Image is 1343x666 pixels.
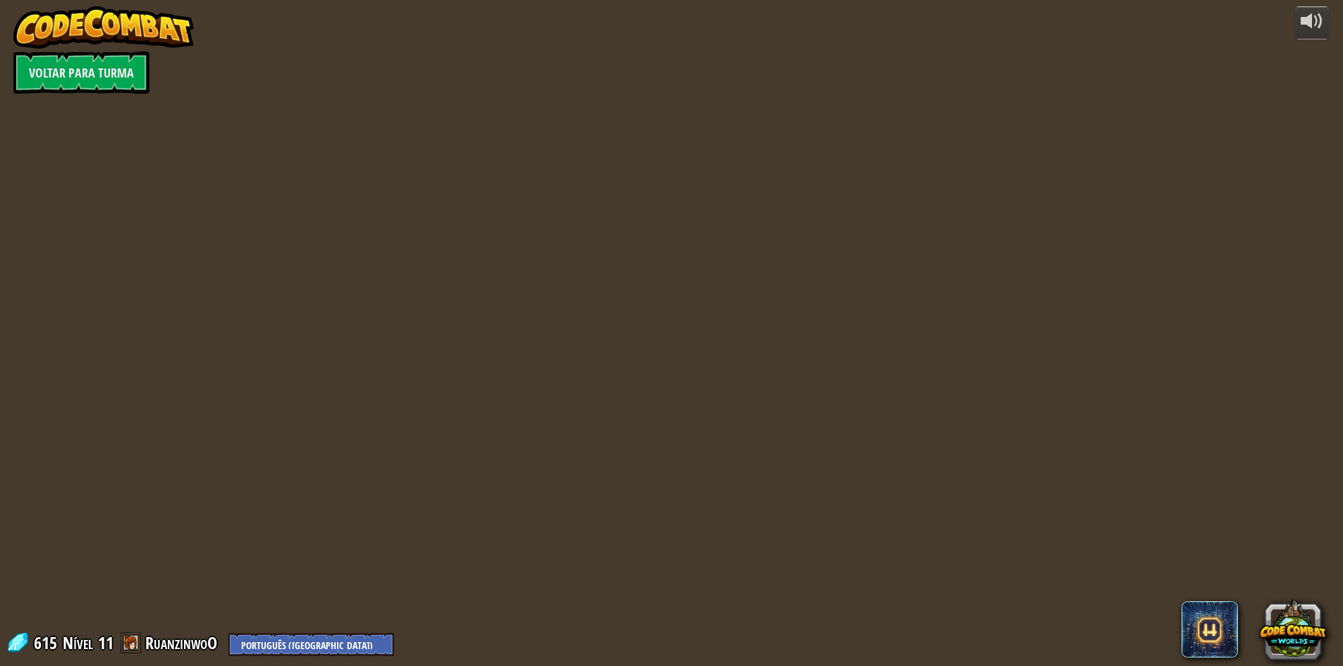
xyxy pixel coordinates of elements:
span: 11 [98,631,114,654]
span: 615 [34,631,61,654]
a: RuanzinwoO [145,631,221,654]
span: Nível [63,631,93,655]
a: Voltar para Turma [13,51,149,94]
span: CodeCombat AI HackStack [1182,601,1238,658]
img: CodeCombat - Learn how to code by playing a game [13,6,194,49]
button: CodeCombat Worlds on Roblox [1259,595,1327,662]
button: Ajuste o volume [1294,6,1330,39]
